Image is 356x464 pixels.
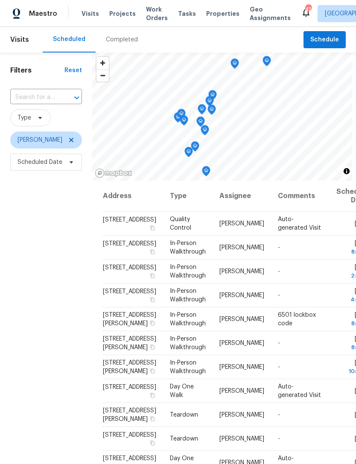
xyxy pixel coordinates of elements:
[103,360,156,374] span: [STREET_ADDRESS][PERSON_NAME]
[103,408,156,422] span: [STREET_ADDRESS][PERSON_NAME]
[149,319,156,327] button: Copy Address
[184,147,193,160] div: Map marker
[198,104,206,117] div: Map marker
[103,384,156,390] span: [STREET_ADDRESS]
[278,292,280,298] span: -
[278,268,280,274] span: -
[170,436,198,442] span: Teardown
[208,90,217,103] div: Map marker
[278,384,321,398] span: Auto-generated Visit
[149,248,156,256] button: Copy Address
[177,109,186,122] div: Map marker
[92,53,353,181] canvas: Map
[163,181,213,212] th: Type
[149,343,156,351] button: Copy Address
[149,415,156,423] button: Copy Address
[205,96,214,109] div: Map marker
[219,221,264,227] span: [PERSON_NAME]
[146,5,168,22] span: Work Orders
[219,436,264,442] span: [PERSON_NAME]
[103,265,156,271] span: [STREET_ADDRESS]
[103,312,156,327] span: [STREET_ADDRESS][PERSON_NAME]
[149,391,156,399] button: Copy Address
[149,296,156,303] button: Copy Address
[64,66,82,75] div: Reset
[278,412,280,418] span: -
[82,9,99,18] span: Visits
[278,312,316,327] span: 6501 lockbox code
[219,340,264,346] span: [PERSON_NAME]
[103,432,156,438] span: [STREET_ADDRESS]
[10,30,29,49] span: Visits
[103,241,156,247] span: [STREET_ADDRESS]
[149,272,156,280] button: Copy Address
[202,166,210,179] div: Map marker
[219,412,264,418] span: [PERSON_NAME]
[231,58,239,72] div: Map marker
[170,384,194,398] span: Day One Walk
[206,9,239,18] span: Properties
[278,216,321,231] span: Auto-generated Visit
[219,245,264,251] span: [PERSON_NAME]
[278,340,280,346] span: -
[174,112,182,125] div: Map marker
[341,166,352,176] button: Toggle attribution
[95,168,132,178] a: Mapbox homepage
[278,436,280,442] span: -
[18,158,62,166] span: Scheduled Date
[149,224,156,232] button: Copy Address
[18,114,31,122] span: Type
[29,9,57,18] span: Maestro
[149,367,156,375] button: Copy Address
[170,288,206,303] span: In-Person Walkthrough
[213,181,271,212] th: Assignee
[96,69,109,82] button: Zoom out
[170,240,206,255] span: In-Person Walkthrough
[170,336,206,350] span: In-Person Walkthrough
[149,439,156,447] button: Copy Address
[263,56,271,69] div: Map marker
[344,166,349,176] span: Toggle attribution
[18,136,62,144] span: [PERSON_NAME]
[219,388,264,394] span: [PERSON_NAME]
[96,70,109,82] span: Zoom out
[10,66,64,75] h1: Filters
[278,245,280,251] span: -
[310,35,339,45] span: Schedule
[170,312,206,327] span: In-Person Walkthrough
[219,268,264,274] span: [PERSON_NAME]
[53,35,85,44] div: Scheduled
[278,364,280,370] span: -
[103,289,156,295] span: [STREET_ADDRESS]
[178,11,196,17] span: Tasks
[191,141,199,155] div: Map marker
[96,57,109,69] button: Zoom in
[250,5,291,22] span: Geo Assignments
[271,181,330,212] th: Comments
[103,336,156,350] span: [STREET_ADDRESS][PERSON_NAME]
[109,9,136,18] span: Projects
[196,117,205,130] div: Map marker
[201,125,209,138] div: Map marker
[71,92,83,104] button: Open
[106,35,138,44] div: Completed
[102,181,163,212] th: Address
[305,5,311,14] div: 42
[103,217,156,223] span: [STREET_ADDRESS]
[219,316,264,322] span: [PERSON_NAME]
[219,364,264,370] span: [PERSON_NAME]
[219,292,264,298] span: [PERSON_NAME]
[170,412,198,418] span: Teardown
[10,91,58,104] input: Search for an address...
[170,216,191,231] span: Quality Control
[170,264,206,279] span: In-Person Walkthrough
[207,105,216,118] div: Map marker
[303,31,346,49] button: Schedule
[170,360,206,374] span: In-Person Walkthrough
